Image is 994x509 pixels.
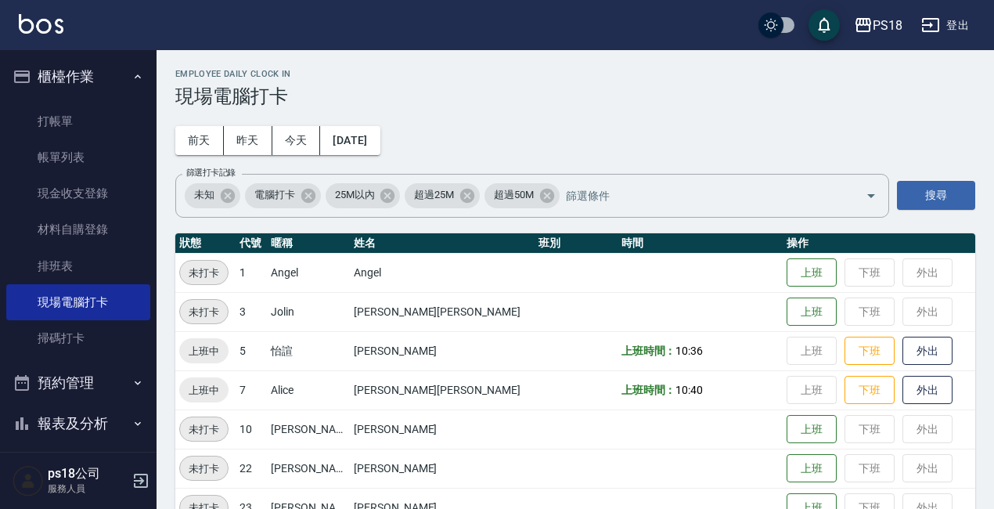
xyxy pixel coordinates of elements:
[621,345,676,357] b: 上班時間：
[236,370,267,410] td: 7
[787,258,837,287] button: 上班
[848,9,909,42] button: PS18
[535,233,618,254] th: 班別
[787,454,837,483] button: 上班
[326,183,401,208] div: 25M以內
[326,187,384,203] span: 25M以內
[6,175,150,211] a: 現金收支登錄
[180,421,228,438] span: 未打卡
[179,343,229,359] span: 上班中
[675,345,703,357] span: 10:36
[350,253,535,292] td: Angel
[845,376,895,405] button: 下班
[6,320,150,356] a: 掃碼打卡
[350,292,535,331] td: [PERSON_NAME][PERSON_NAME]
[809,9,840,41] button: save
[185,187,224,203] span: 未知
[6,443,150,484] button: 客戶管理
[175,85,975,107] h3: 現場電腦打卡
[272,126,321,155] button: 今天
[267,449,350,488] td: [PERSON_NAME]
[405,187,463,203] span: 超過25M
[13,465,44,496] img: Person
[6,363,150,403] button: 預約管理
[6,248,150,284] a: 排班表
[180,304,228,320] span: 未打卡
[484,187,543,203] span: 超過50M
[267,233,350,254] th: 暱稱
[350,331,535,370] td: [PERSON_NAME]
[621,384,676,396] b: 上班時間：
[902,376,953,405] button: 外出
[19,14,63,34] img: Logo
[897,181,975,210] button: 搜尋
[320,126,380,155] button: [DATE]
[236,331,267,370] td: 5
[6,139,150,175] a: 帳單列表
[175,126,224,155] button: 前天
[245,187,304,203] span: 電腦打卡
[236,292,267,331] td: 3
[224,126,272,155] button: 昨天
[350,449,535,488] td: [PERSON_NAME]
[350,233,535,254] th: 姓名
[267,331,350,370] td: 怡諠
[245,183,321,208] div: 電腦打卡
[267,410,350,449] td: [PERSON_NAME]
[618,233,783,254] th: 時間
[6,211,150,247] a: 材料自購登錄
[185,183,240,208] div: 未知
[48,466,128,482] h5: ps18公司
[175,69,975,79] h2: Employee Daily Clock In
[6,56,150,97] button: 櫃檯作業
[236,233,267,254] th: 代號
[267,370,350,410] td: Alice
[48,482,128,496] p: 服務人員
[179,382,229,399] span: 上班中
[6,403,150,444] button: 報表及分析
[180,460,228,477] span: 未打卡
[783,233,975,254] th: 操作
[873,16,902,35] div: PS18
[6,284,150,320] a: 現場電腦打卡
[859,183,884,208] button: Open
[675,384,703,396] span: 10:40
[6,103,150,139] a: 打帳單
[236,410,267,449] td: 10
[350,410,535,449] td: [PERSON_NAME]
[902,337,953,366] button: 外出
[267,253,350,292] td: Angel
[787,415,837,444] button: 上班
[350,370,535,410] td: [PERSON_NAME][PERSON_NAME]
[845,337,895,366] button: 下班
[484,183,560,208] div: 超過50M
[562,182,838,209] input: 篩選條件
[186,167,236,179] label: 篩選打卡記錄
[405,183,480,208] div: 超過25M
[175,233,236,254] th: 狀態
[236,253,267,292] td: 1
[915,11,975,40] button: 登出
[180,265,228,281] span: 未打卡
[267,292,350,331] td: Jolin
[787,298,837,327] button: 上班
[236,449,267,488] td: 22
